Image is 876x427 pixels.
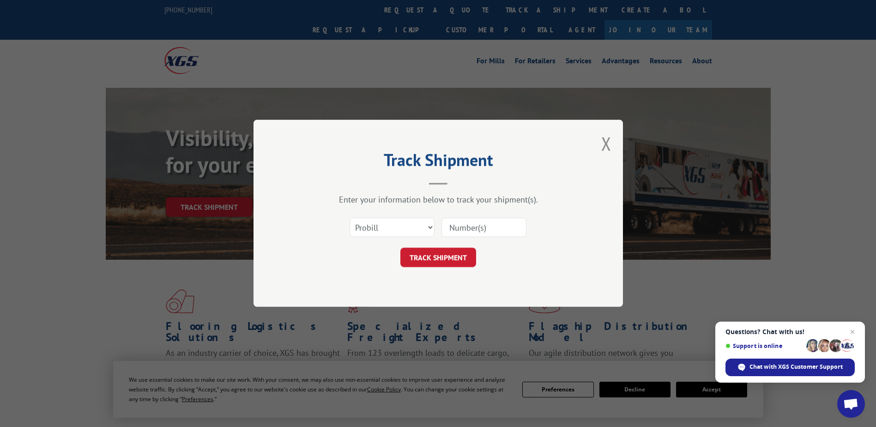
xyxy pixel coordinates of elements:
[300,195,577,205] div: Enter your information below to track your shipment(s).
[837,390,865,418] div: Open chat
[441,218,526,238] input: Number(s)
[749,363,843,371] span: Chat with XGS Customer Support
[725,328,855,335] span: Questions? Chat with us!
[601,131,611,156] button: Close modal
[400,248,476,268] button: TRACK SHIPMENT
[847,326,858,337] span: Close chat
[725,342,803,349] span: Support is online
[300,153,577,171] h2: Track Shipment
[725,359,855,376] div: Chat with XGS Customer Support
